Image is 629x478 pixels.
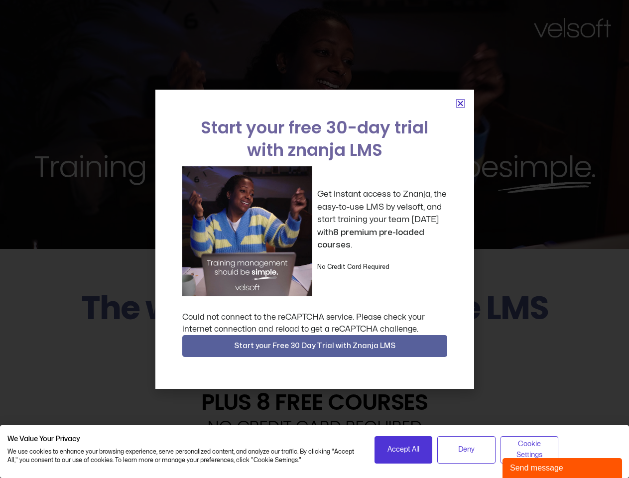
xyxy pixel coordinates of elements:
span: Accept All [387,444,419,455]
div: Could not connect to the reCAPTCHA service. Please check your internet connection and reload to g... [182,311,447,335]
strong: 8 premium pre-loaded courses [317,228,424,249]
span: Cookie Settings [507,439,552,461]
span: Start your Free 30 Day Trial with Znanja LMS [234,340,395,352]
a: Close [457,100,464,107]
iframe: chat widget [503,456,624,478]
img: a woman sitting at her laptop dancing [182,166,312,296]
button: Adjust cookie preferences [501,436,559,464]
strong: No Credit Card Required [317,264,389,270]
p: Get instant access to Znanja, the easy-to-use LMS by velsoft, and start training your team [DATE]... [317,188,447,251]
h2: Start your free 30-day trial with znanja LMS [182,117,447,161]
button: Deny all cookies [437,436,496,464]
h2: We Value Your Privacy [7,435,360,444]
button: Accept all cookies [375,436,433,464]
p: We use cookies to enhance your browsing experience, serve personalized content, and analyze our t... [7,448,360,465]
button: Start your Free 30 Day Trial with Znanja LMS [182,335,447,357]
span: Deny [458,444,475,455]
